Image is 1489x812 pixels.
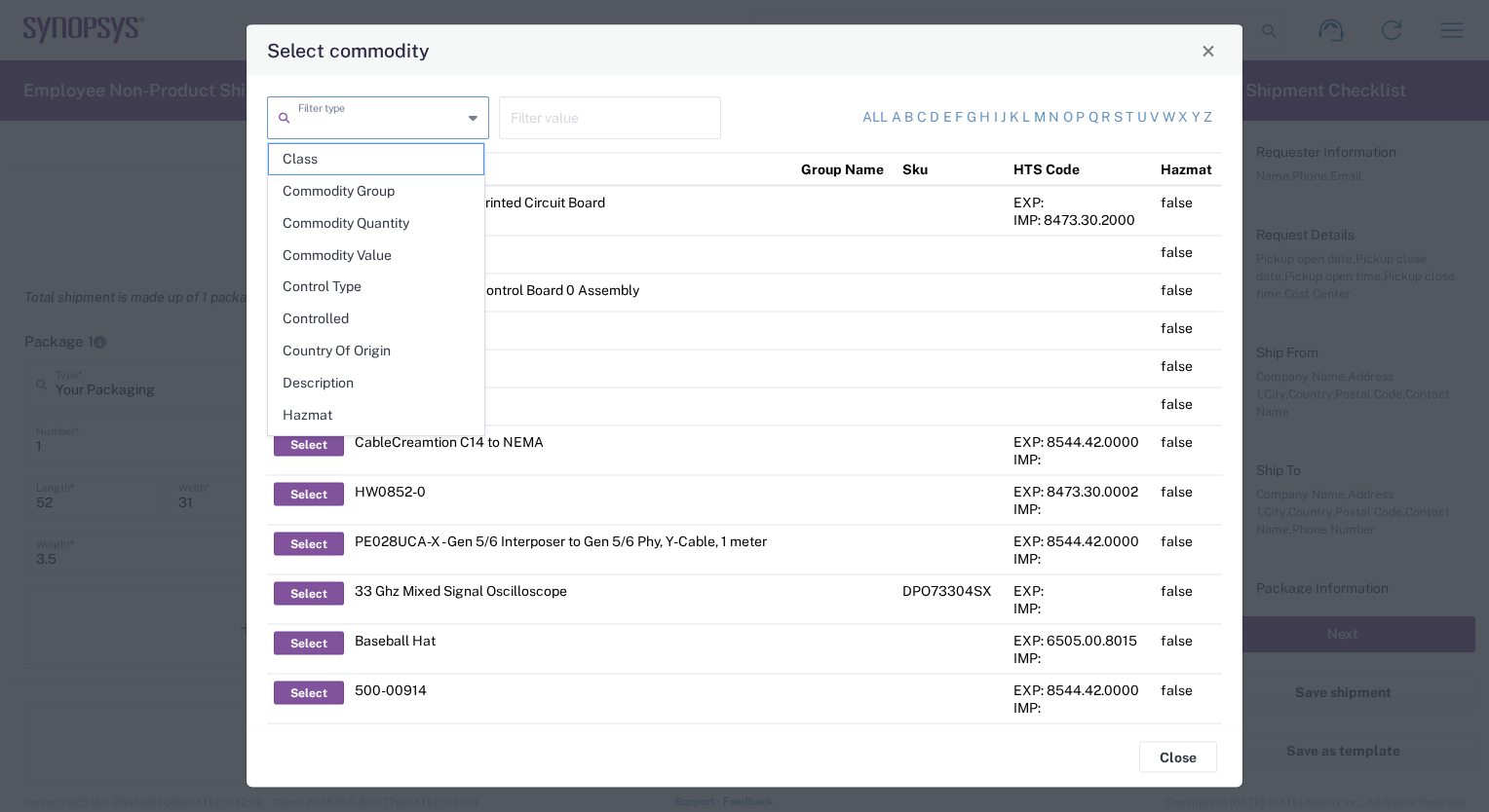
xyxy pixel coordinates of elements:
span: Country Of Origin [269,336,483,366]
button: Select [274,533,344,556]
a: r [1101,108,1110,128]
td: 33 Ghz Mixed Signal Oscilloscope [348,574,795,624]
td: SH100006220 B12 Control Board 0 Assembly [348,274,795,312]
a: l [1022,108,1030,128]
div: EXP: 8544.42.0000 [1013,433,1147,451]
td: SNPS24020E-1v0 [348,350,795,388]
button: Close [1195,37,1222,64]
div: IMP: 8473.30.2000 [1013,211,1147,229]
a: t [1126,108,1133,128]
div: EXP: 6505.00.8015 [1013,632,1147,649]
a: s [1114,108,1123,128]
button: Close [1139,742,1217,773]
div: IMP: [1013,600,1147,617]
th: Product Name [348,153,795,186]
span: HTS Tariff Code [269,431,483,461]
a: e [943,108,952,128]
button: Select [274,632,344,655]
span: Description [269,368,483,398]
td: false [1154,274,1222,312]
span: Hazmat [269,400,483,430]
a: p [1076,108,1085,128]
div: EXP: [1013,194,1147,211]
td: false [1154,312,1222,350]
a: w [1163,108,1175,128]
span: Control Type [269,272,483,302]
div: IMP: [1013,550,1147,568]
td: false [1154,624,1222,674]
div: EXP: 8544.42.0000 [1013,533,1147,550]
td: 500-00914 [348,674,795,723]
div: EXP: [1013,582,1147,600]
td: false [1154,674,1222,723]
td: DPO73304SX [896,574,1006,624]
span: Commodity Group [269,176,483,206]
th: Group Name [794,153,896,186]
a: q [1088,108,1098,128]
a: d [930,108,939,128]
a: b [904,108,913,128]
div: EXP: 8473.30.0002 [1013,483,1147,500]
td: false [1154,574,1222,624]
a: z [1203,108,1212,128]
span: Commodity Value [269,240,483,271]
div: IMP: [1013,649,1147,667]
a: o [1063,108,1073,128]
th: Hazmat [1154,153,1222,186]
button: Select [274,433,344,457]
h4: Select commodity [267,36,430,64]
a: k [1010,108,1019,128]
span: Commodity Quantity [269,208,483,239]
span: Class [269,144,483,174]
a: i [994,108,998,128]
td: false [1154,525,1222,574]
a: f [955,108,963,128]
a: x [1178,108,1188,128]
a: m [1034,108,1046,128]
a: j [1001,108,1006,128]
td: IP4786CZ32 [348,236,795,274]
th: HTS Code [1007,153,1154,186]
td: false [1154,388,1222,425]
a: y [1192,108,1201,128]
div: EXP: 8544.42.0000 [1013,682,1147,699]
a: a [892,108,901,128]
a: n [1049,108,1059,128]
div: IMP: [1013,451,1147,468]
div: IMP: [1013,500,1147,518]
td: false [1154,186,1222,237]
td: 112G Electrical HW Printed Circuit Board [348,186,795,237]
a: All [862,108,888,128]
a: g [967,108,976,128]
td: false [1154,350,1222,388]
a: u [1137,108,1147,128]
span: Controlled [269,304,483,334]
a: c [917,108,927,128]
td: SNPS24021E-1v0 [348,388,795,425]
td: CableCreamtion C14 to NEMA [348,425,795,475]
button: Select [274,582,344,606]
td: HW0852-0 [348,475,795,525]
td: PE028UCA-X - Gen 5/6 Interposer to Gen 5/6 Phy, Y-Cable, 1 meter [348,525,795,574]
a: v [1150,108,1159,128]
td: Baseball Hat [348,624,795,674]
td: false [1154,425,1222,475]
td: false [1154,723,1222,773]
div: IMP: [1013,699,1147,717]
button: Select [274,483,344,506]
a: h [979,108,990,128]
td: false [1154,236,1222,274]
td: false [1154,475,1222,525]
button: Select [274,682,344,705]
th: Sku [896,153,1006,186]
td: SNPS23004E-1v1 [348,312,795,350]
td: hand sanitizer [348,723,795,773]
